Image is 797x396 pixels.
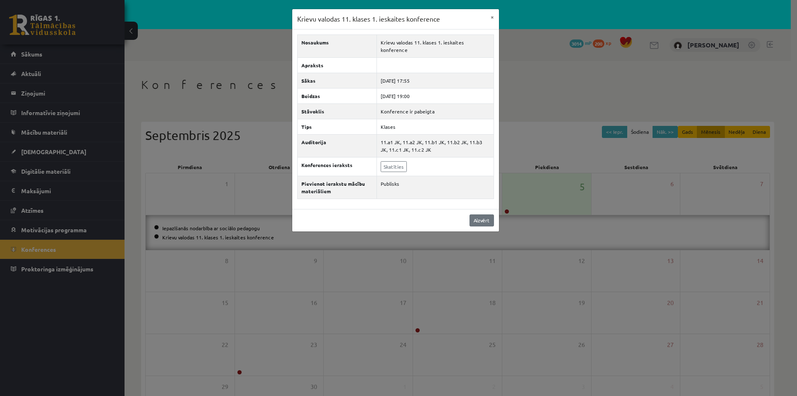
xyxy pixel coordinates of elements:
[297,88,376,103] th: Beidzas
[297,134,376,157] th: Auditorija
[297,57,376,73] th: Apraksts
[297,14,440,24] h3: Krievu valodas 11. klases 1. ieskaites konference
[376,119,494,134] td: Klases
[469,214,494,226] a: Aizvērt
[297,157,376,176] th: Konferences ieraksts
[376,103,494,119] td: Konference ir pabeigta
[297,103,376,119] th: Stāvoklis
[376,73,494,88] td: [DATE] 17:55
[297,176,376,199] th: Pievienot ierakstu mācību materiāliem
[297,34,376,57] th: Nosaukums
[297,73,376,88] th: Sākas
[297,119,376,134] th: Tips
[376,134,494,157] td: 11.a1 JK, 11.a2 JK, 11.b1 JK, 11.b2 JK, 11.b3 JK, 11.c1 JK, 11.c2 JK
[486,9,499,25] button: ×
[381,161,407,172] a: Skatīties
[376,34,494,57] td: Krievu valodas 11. klases 1. ieskaites konference
[376,88,494,103] td: [DATE] 19:00
[376,176,494,199] td: Publisks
